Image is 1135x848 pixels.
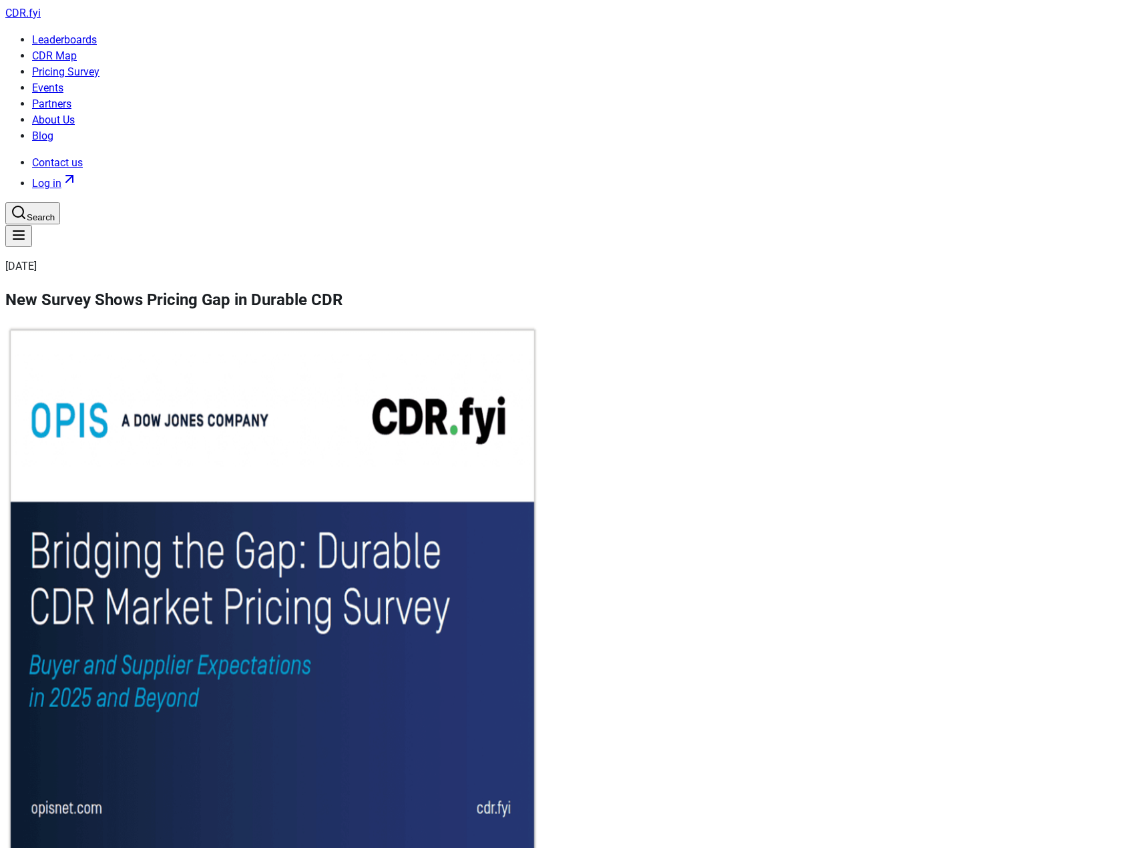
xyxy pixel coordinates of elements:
[5,7,41,19] a: CDR.fyi
[32,65,99,78] a: Pricing Survey
[5,288,1130,312] h1: New Survey Shows Pricing Gap in Durable CDR
[32,49,77,62] a: CDR Map
[32,177,77,190] a: Log in
[32,130,53,142] a: Blog
[5,155,1130,192] nav: Main
[5,7,41,19] span: CDR fyi
[5,32,1130,144] nav: Main
[32,97,71,110] a: Partners
[26,7,29,19] span: .
[27,212,55,222] span: Search
[5,258,1130,274] p: [DATE]
[32,156,83,169] a: Contact us
[32,81,63,94] a: Events
[5,202,60,224] button: Search
[32,33,97,46] a: Leaderboards
[32,114,75,126] a: About Us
